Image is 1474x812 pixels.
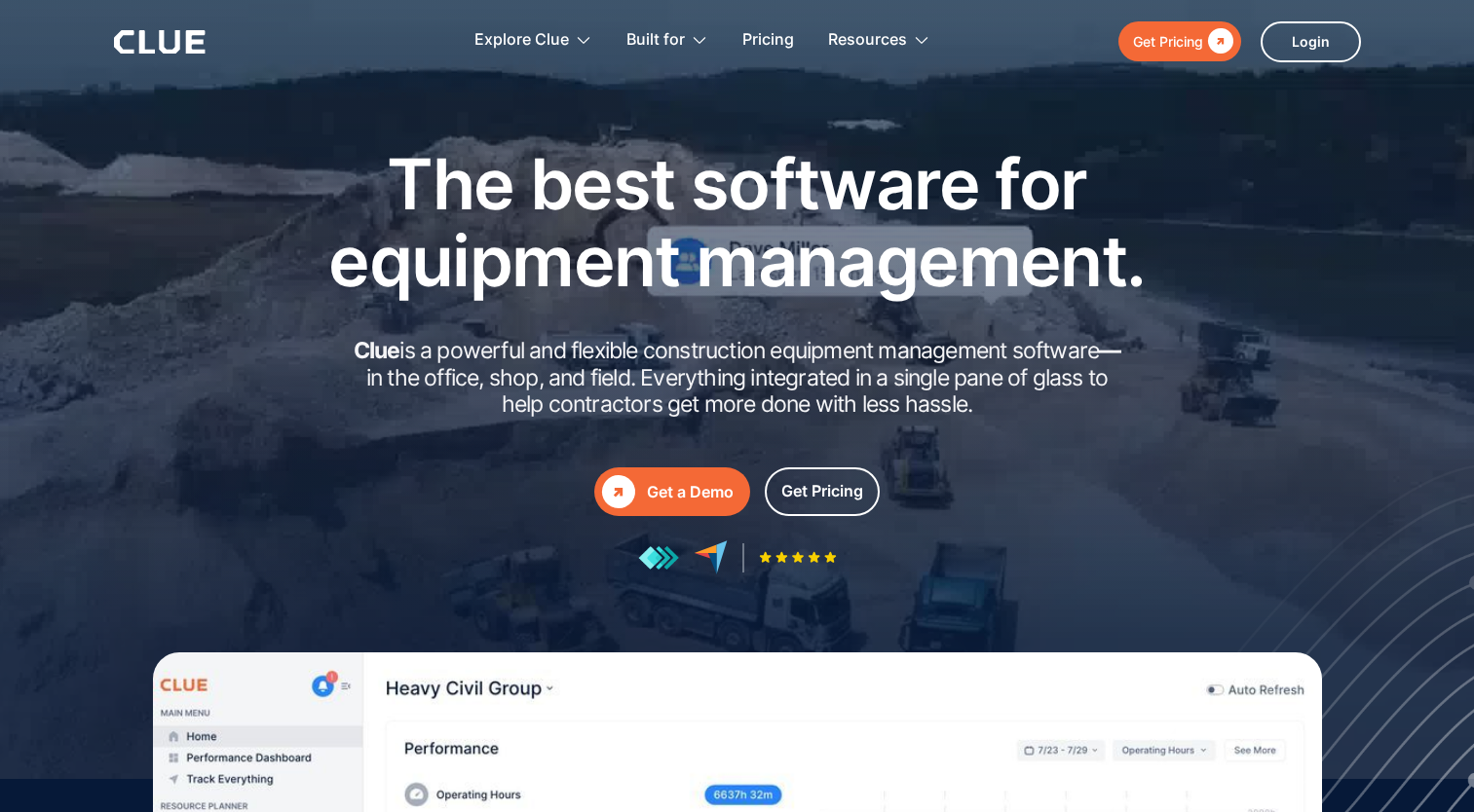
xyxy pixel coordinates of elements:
a: Login [1261,21,1361,62]
div: Explore Clue [474,10,592,71]
a: Get a Demo [594,467,750,516]
a: Get Pricing [765,467,880,516]
div: Resources [828,10,907,71]
div: Get Pricing [1133,29,1203,54]
div: Get Pricing [781,479,863,503]
div: Get a Demo [647,480,734,504]
a: Get Pricing [1118,21,1241,61]
div: Built for [626,10,708,71]
img: reviews at getapp [638,545,679,571]
h2: is a powerful and flexible construction equipment management software in the office, shop, and fi... [348,338,1127,419]
h1: The best software for equipment management. [299,145,1176,299]
div: Explore Clue [474,10,569,71]
strong: — [1099,337,1120,364]
div: Resources [828,10,930,71]
div: Built for [626,10,685,71]
div:  [602,475,635,508]
a: Pricing [742,10,794,71]
img: reviews at capterra [694,540,728,574]
img: Five-star rating icon [759,551,837,564]
div:  [1203,29,1233,54]
strong: Clue [354,337,400,364]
